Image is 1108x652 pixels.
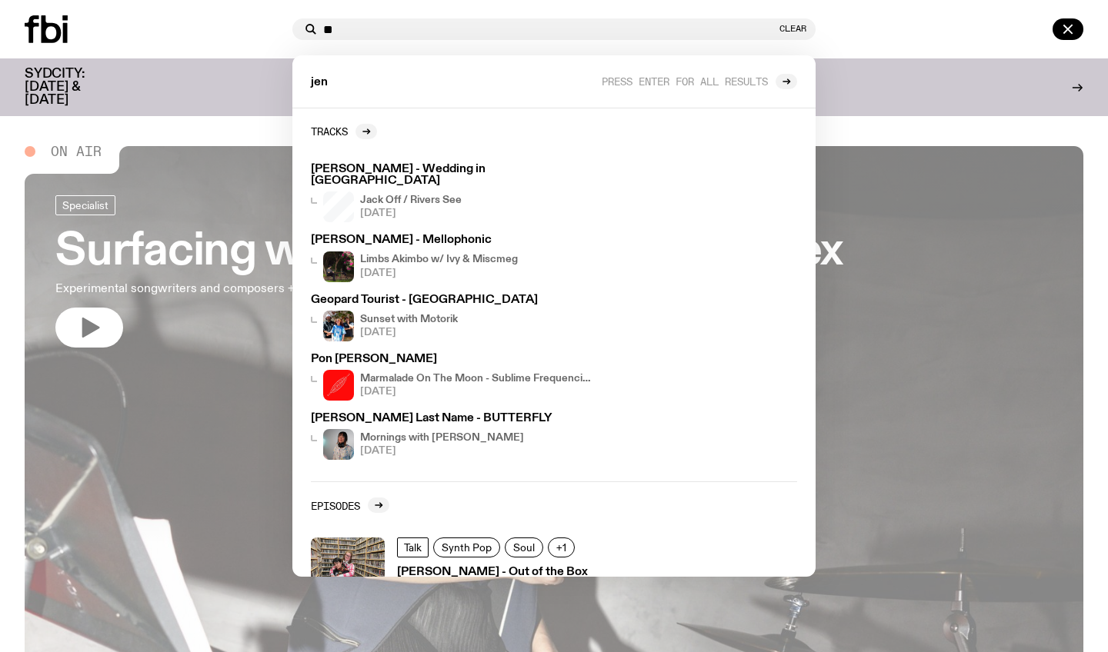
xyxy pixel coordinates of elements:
a: [PERSON_NAME] - MellophonicJackson sits at an outdoor table, legs crossed and gazing at a black a... [305,228,600,288]
img: Kate Saap & Jenn Tran [311,537,385,611]
a: [PERSON_NAME] - Wedding in [GEOGRAPHIC_DATA]Jack Off / Rivers See[DATE] [305,158,600,228]
h4: Jack Off / Rivers See [360,195,462,205]
h4: Marmalade On The Moon - Sublime Frequencies 1.0 [360,374,594,384]
span: Press enter for all results [602,75,768,87]
span: [DATE] [360,328,458,338]
a: [PERSON_NAME] Last Name - BUTTERFLYKana Frazer is smiling at the camera with her head tilted slig... [305,407,600,466]
a: Pon [PERSON_NAME]sublime frequencies red logoMarmalade On The Moon - Sublime Frequencies 1.0[DATE] [305,348,600,407]
img: Andrew, Reenie, and Pat stand in a row, smiling at the camera, in dappled light with a vine leafe... [323,311,354,341]
a: Geopard Tourist - [GEOGRAPHIC_DATA]Andrew, Reenie, and Pat stand in a row, smiling at the camera,... [305,288,600,348]
button: Clear [779,25,806,33]
h3: [PERSON_NAME] Last Name - BUTTERFLY [311,413,594,424]
span: [DATE] [360,268,518,278]
a: Tracks [311,124,377,139]
h2: Episodes [311,500,360,511]
a: Press enter for all results [602,74,797,89]
a: Kate Saap & Jenn TranTalkSynth PopSoul+1[PERSON_NAME] - Out of the Box[DATE] [305,531,803,617]
h3: SYDCITY: [DATE] & [DATE] [25,68,123,107]
h4: Mornings with [PERSON_NAME] [360,433,524,443]
h3: Geopard Tourist - [GEOGRAPHIC_DATA] [311,294,594,306]
span: jen [311,77,328,88]
h3: [PERSON_NAME] - Mellophonic [311,235,594,246]
img: Kana Frazer is smiling at the camera with her head tilted slightly to her left. She wears big bla... [323,429,354,460]
a: Episodes [311,497,389,513]
span: [DATE] [360,387,594,397]
img: sublime frequencies red logo [323,370,354,401]
img: Jackson sits at an outdoor table, legs crossed and gazing at a black and brown dog also sitting a... [323,251,354,282]
h4: Sunset with Motorik [360,314,458,324]
span: [DATE] [360,446,524,456]
h2: Tracks [311,125,348,137]
h3: [PERSON_NAME] - Wedding in [GEOGRAPHIC_DATA] [311,164,594,187]
h4: Limbs Akimbo w/ Ivy & Miscmeg [360,254,518,264]
h3: Pon [PERSON_NAME] [311,354,594,365]
h3: [PERSON_NAME] - Out of the Box [397,567,588,578]
span: [DATE] [360,208,462,218]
